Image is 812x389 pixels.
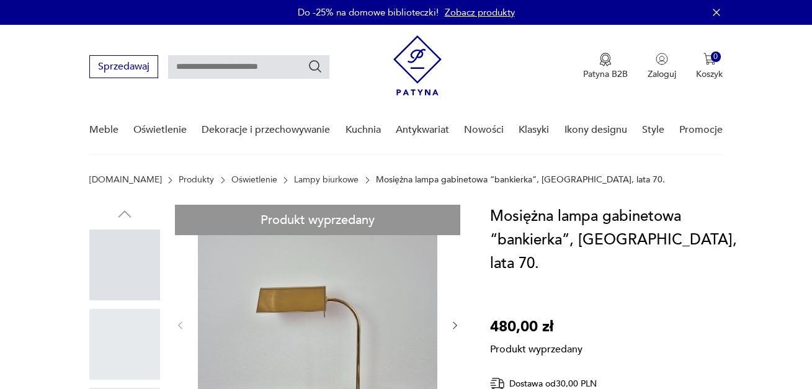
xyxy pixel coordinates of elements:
[298,6,439,19] p: Do -25% na domowe biblioteczki!
[308,59,323,74] button: Szukaj
[642,106,664,154] a: Style
[490,315,582,339] p: 480,00 zł
[583,53,628,80] a: Ikona medaluPatyna B2B
[564,106,627,154] a: Ikony designu
[656,53,668,65] img: Ikonka użytkownika
[696,53,723,80] button: 0Koszyk
[294,175,359,185] a: Lampy biurkowe
[464,106,504,154] a: Nowości
[89,175,162,185] a: [DOMAIN_NAME]
[583,53,628,80] button: Patyna B2B
[89,55,158,78] button: Sprzedawaj
[711,51,721,62] div: 0
[679,106,723,154] a: Promocje
[179,175,214,185] a: Produkty
[696,68,723,80] p: Koszyk
[393,35,442,96] img: Patyna - sklep z meblami i dekoracjami vintage
[202,106,330,154] a: Dekoracje i przechowywanie
[89,63,158,72] a: Sprzedawaj
[376,175,665,185] p: Mosiężna lampa gabinetowa “bankierka”, [GEOGRAPHIC_DATA], lata 70.
[599,53,612,66] img: Ikona medalu
[648,53,676,80] button: Zaloguj
[648,68,676,80] p: Zaloguj
[583,68,628,80] p: Patyna B2B
[519,106,549,154] a: Klasyki
[231,175,277,185] a: Oświetlenie
[703,53,716,65] img: Ikona koszyka
[445,6,515,19] a: Zobacz produkty
[89,106,118,154] a: Meble
[490,339,582,356] p: Produkt wyprzedany
[490,205,743,275] h1: Mosiężna lampa gabinetowa “bankierka”, [GEOGRAPHIC_DATA], lata 70.
[133,106,187,154] a: Oświetlenie
[396,106,449,154] a: Antykwariat
[346,106,381,154] a: Kuchnia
